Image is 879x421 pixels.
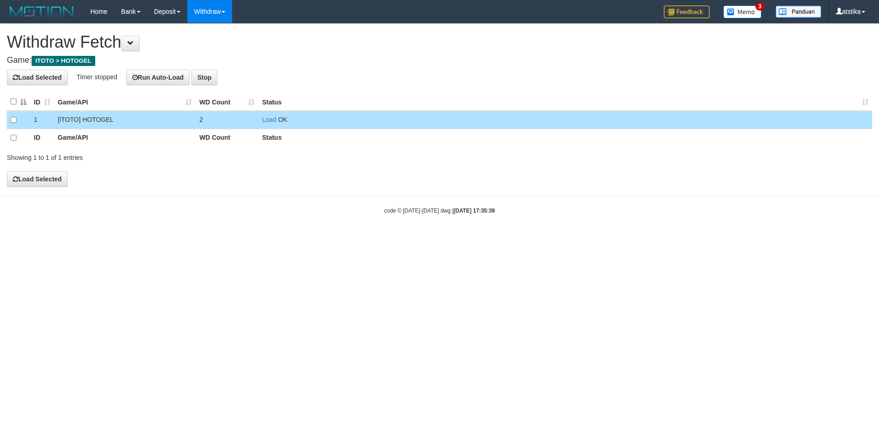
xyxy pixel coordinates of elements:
button: Load Selected [7,171,68,187]
small: code © [DATE]-[DATE] dwg | [384,208,495,214]
span: ITOTO > HOTOGEL [32,56,95,66]
th: Game/API: activate to sort column ascending [54,93,195,111]
span: Timer stopped [76,73,117,80]
th: Game/API [54,129,195,147]
span: OK [278,116,287,123]
button: Run Auto-Load [126,70,190,85]
td: [ITOTO] HOTOGEL [54,111,195,129]
h4: Game: [7,56,872,65]
th: Status: activate to sort column ascending [258,93,872,111]
img: Feedback.jpg [664,5,710,18]
th: ID: activate to sort column ascending [30,93,54,111]
img: panduan.png [776,5,821,18]
strong: [DATE] 17:35:39 [454,208,495,214]
button: Stop [191,70,217,85]
th: WD Count [195,129,258,147]
th: ID [30,129,54,147]
a: Load [262,116,276,123]
td: 1 [30,111,54,129]
div: Showing 1 to 1 of 1 entries [7,149,359,162]
span: 3 [755,2,765,11]
h1: Withdraw Fetch [7,33,872,51]
th: Status [258,129,872,147]
button: Load Selected [7,70,68,85]
img: Button%20Memo.svg [723,5,762,18]
span: 2 [199,116,203,123]
th: WD Count: activate to sort column ascending [195,93,258,111]
img: MOTION_logo.png [7,5,76,18]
